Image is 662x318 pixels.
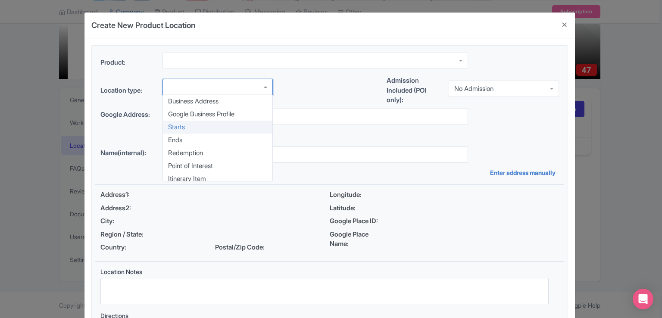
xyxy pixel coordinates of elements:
span: Country: [100,243,159,253]
label: Product: [100,58,156,68]
input: Search address [162,109,468,125]
span: Address2: [100,203,159,213]
span: Address1: [100,190,159,200]
span: City: [100,216,159,226]
div: Itinerary Item [163,172,272,185]
div: Business Address [163,95,272,108]
div: Open Intercom Messenger [633,289,653,309]
span: Google Place ID: [330,216,388,226]
div: Google Business Profile [163,108,272,121]
span: Google Place Name: [330,230,388,249]
label: Location type: [100,86,156,96]
div: Starts [163,121,272,134]
button: Close [554,12,575,37]
span: Longitude: [330,190,388,200]
span: Region / State: [100,230,159,240]
span: Postal/Zip Code: [215,243,274,253]
label: Google Address: [100,110,156,120]
div: Point of Interest [163,159,272,172]
label: Admission Included (POI only): [387,76,442,105]
div: Redemption [163,147,272,159]
span: Latitude: [330,203,388,213]
div: No Admission [454,85,493,93]
label: Name(internal): [100,148,156,158]
h4: Create New Product Location [91,19,195,31]
a: Enter address manually [490,168,559,177]
div: Ends [163,134,272,147]
span: Location Notes [100,268,142,275]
